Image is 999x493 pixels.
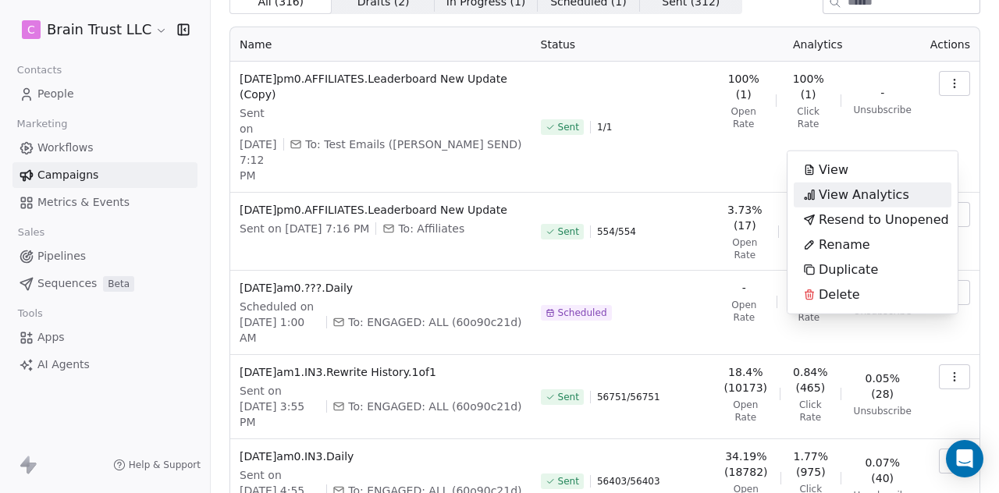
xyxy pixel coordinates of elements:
span: View [819,161,848,179]
span: Resend to Unopened [819,211,949,229]
span: Delete [819,286,860,304]
div: Suggestions [794,158,951,307]
span: Duplicate [819,261,878,279]
span: Rename [819,236,870,254]
span: View Analytics [819,186,909,204]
